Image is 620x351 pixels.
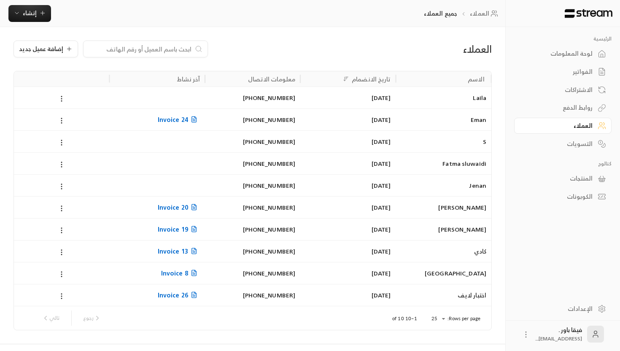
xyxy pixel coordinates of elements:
div: التسويات [525,140,593,148]
p: جميع العملاء [424,9,457,18]
p: كتالوج [514,160,612,167]
a: العملاء [514,118,612,134]
div: [GEOGRAPHIC_DATA] [401,262,486,284]
div: الاشتراكات [525,86,593,94]
img: Logo [564,9,613,18]
div: الكوبونات [525,192,593,201]
div: [PHONE_NUMBER] [210,197,295,218]
div: [PHONE_NUMBER] [210,153,295,174]
a: الاشتراكات [514,81,612,98]
p: 1–10 of 10 [392,315,417,322]
div: العملاء [338,42,492,56]
div: [PERSON_NAME] [401,219,486,240]
span: [EMAIL_ADDRESS].... [535,334,582,343]
a: لوحة المعلومات [514,46,612,62]
div: [PERSON_NAME] [401,197,486,218]
div: 25 [427,313,447,324]
div: Eman [401,109,486,130]
a: التسويات [514,135,612,152]
div: [PHONE_NUMBER] [210,175,295,196]
div: [DATE] [305,153,391,174]
span: Invoice 26 [158,290,200,300]
div: روابط الدفع [525,103,593,112]
div: الاسم [468,74,485,84]
input: ابحث باسم العميل أو رقم الهاتف [89,44,191,54]
button: إضافة عميل جديد [13,40,78,57]
div: تاريخ الانضمام [352,74,391,84]
div: فيقا باور . [535,326,582,343]
div: Fatma sluwaidi [401,153,486,174]
nav: breadcrumb [424,9,501,18]
div: [DATE] [305,219,391,240]
span: Invoice 19 [158,224,200,235]
span: إضافة عميل جديد [19,46,63,52]
div: كادي [401,240,486,262]
div: [PHONE_NUMBER] [210,109,295,130]
span: إنشاء [23,8,37,18]
span: Invoice 20 [158,202,200,213]
div: [PHONE_NUMBER] [210,219,295,240]
div: [DATE] [305,175,391,196]
div: العملاء [525,121,593,130]
div: [DATE] [305,240,391,262]
div: [PHONE_NUMBER] [210,131,295,152]
div: [DATE] [305,131,391,152]
div: [DATE] [305,109,391,130]
div: [DATE] [305,197,391,218]
a: الإعدادات [514,300,612,317]
a: المنتجات [514,170,612,187]
span: Invoice 13 [158,246,200,256]
div: الفواتير [525,67,593,76]
a: الكوبونات [514,189,612,205]
div: لوحة المعلومات [525,49,593,58]
button: إنشاء [8,5,51,22]
button: Sort [341,74,351,84]
div: [DATE] [305,87,391,108]
div: اختبار لايف [401,284,486,306]
div: Jenan [401,175,486,196]
div: معلومات الاتصال [248,74,296,84]
a: روابط الدفع [514,100,612,116]
span: Invoice 8 [161,268,200,278]
div: [PHONE_NUMBER] [210,240,295,262]
div: [DATE] [305,284,391,306]
p: Rows per page: [447,315,480,322]
div: آخر نشاط [177,74,200,84]
div: [DATE] [305,262,391,284]
div: الإعدادات [525,305,593,313]
div: [PHONE_NUMBER] [210,284,295,306]
div: S [401,131,486,152]
a: الفواتير [514,64,612,80]
a: العملاء [470,9,501,18]
div: المنتجات [525,174,593,183]
span: Invoice 24 [158,114,200,125]
div: [PHONE_NUMBER] [210,87,295,108]
div: Laila [401,87,486,108]
p: الرئيسية [514,35,612,42]
div: [PHONE_NUMBER] [210,262,295,284]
